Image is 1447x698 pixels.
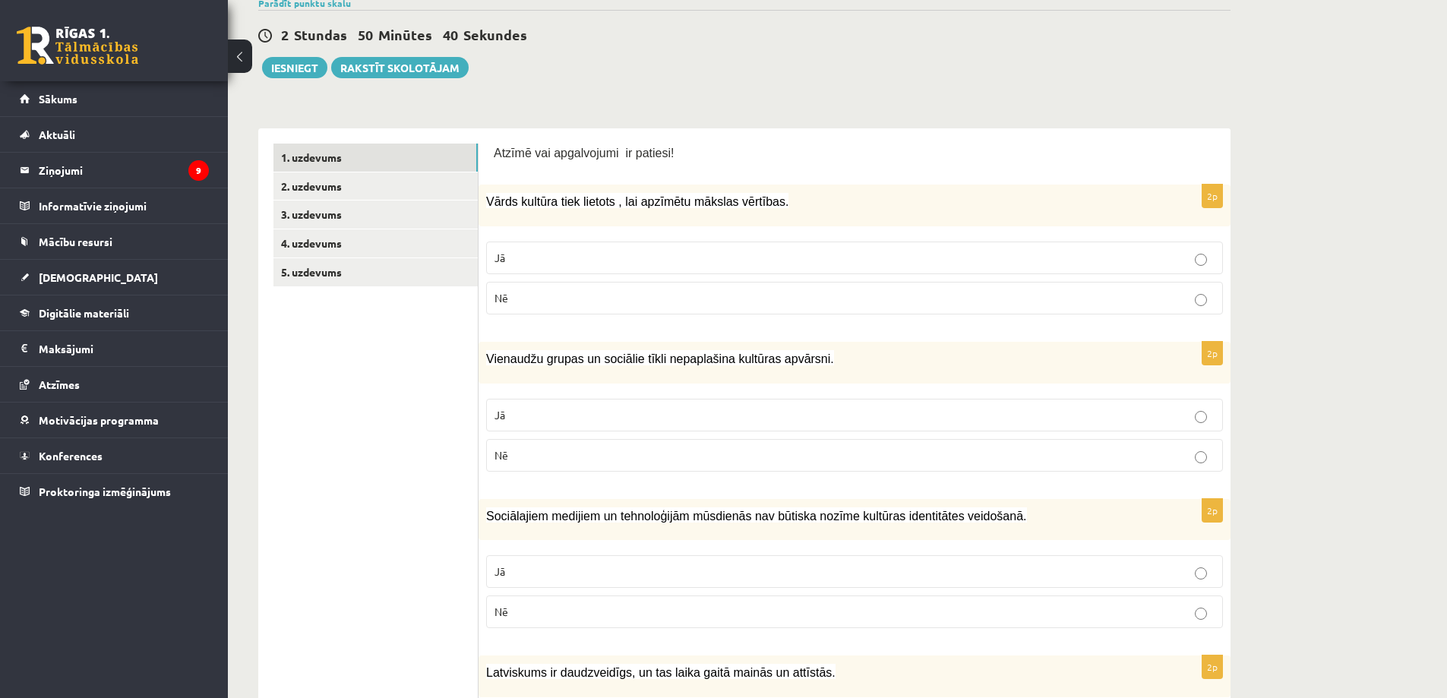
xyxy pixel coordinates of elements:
a: Sākums [20,81,209,116]
span: Motivācijas programma [39,413,159,427]
a: Informatīvie ziņojumi [20,188,209,223]
span: Proktoringa izmēģinājums [39,485,171,498]
a: 1. uzdevums [273,144,478,172]
span: Sekundes [463,26,527,43]
p: 2p [1202,498,1223,523]
a: Atzīmes [20,367,209,402]
input: Jā [1195,254,1207,266]
span: Stundas [294,26,347,43]
a: Aktuāli [20,117,209,152]
input: Jā [1195,411,1207,423]
span: Latviskums ir daudzveidīgs, un tas laika gaitā mainās un attīstās. [486,666,836,679]
span: Aktuāli [39,128,75,141]
input: Nē [1195,608,1207,620]
input: Jā [1195,567,1207,580]
span: 50 [358,26,373,43]
span: Minūtes [378,26,432,43]
span: Sākums [39,92,77,106]
p: 2p [1202,184,1223,208]
span: 40 [443,26,458,43]
a: Rīgas 1. Tālmācības vidusskola [17,27,138,65]
span: Nē [494,291,508,305]
a: Motivācijas programma [20,403,209,437]
span: Sociālajiem medijiem un tehnoloģijām mūsdienās nav būtiska nozīme kultūras identitātes veidošanā. [486,510,1027,523]
a: 3. uzdevums [273,201,478,229]
a: 4. uzdevums [273,229,478,257]
a: [DEMOGRAPHIC_DATA] [20,260,209,295]
span: Vienaudžu grupas un sociālie tīkli nepaplašina kultūras apvārsni. [486,352,834,365]
a: 5. uzdevums [273,258,478,286]
a: Ziņojumi9 [20,153,209,188]
span: Jā [494,564,505,578]
legend: Maksājumi [39,331,209,366]
span: Vārds kultūra tiek lietots , lai apzīmētu mākslas vērtības. [486,195,788,208]
i: 9 [188,160,209,181]
p: 2p [1202,655,1223,679]
a: Maksājumi [20,331,209,366]
span: Konferences [39,449,103,463]
span: Jā [494,251,505,264]
legend: Informatīvie ziņojumi [39,188,209,223]
span: Nē [494,448,508,462]
a: 2. uzdevums [273,172,478,201]
span: 2 [281,26,289,43]
legend: Ziņojumi [39,153,209,188]
a: Konferences [20,438,209,473]
span: Atzīmes [39,377,80,391]
span: Digitālie materiāli [39,306,129,320]
a: Digitālie materiāli [20,295,209,330]
span: Jā [494,408,505,422]
span: Nē [494,605,508,618]
span: [DEMOGRAPHIC_DATA] [39,270,158,284]
p: 2p [1202,341,1223,365]
button: Iesniegt [262,57,327,78]
a: Mācību resursi [20,224,209,259]
input: Nē [1195,294,1207,306]
span: Mācību resursi [39,235,112,248]
a: Rakstīt skolotājam [331,57,469,78]
a: Proktoringa izmēģinājums [20,474,209,509]
span: Atzīmē vai apgalvojumi ir patiesi! [494,147,674,159]
input: Nē [1195,451,1207,463]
